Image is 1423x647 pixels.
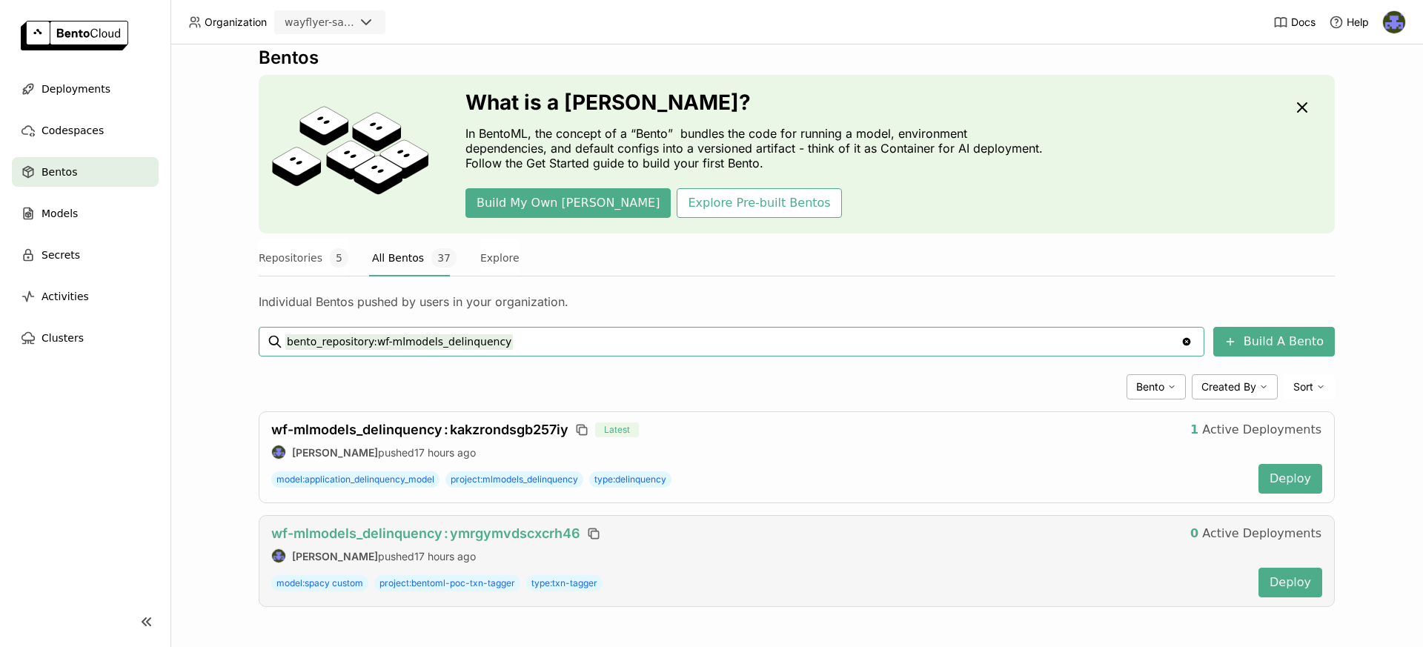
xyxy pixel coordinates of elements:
[42,329,84,347] span: Clusters
[431,248,457,268] span: 37
[272,549,285,563] img: Deirdre Bevan
[1258,568,1322,597] button: Deploy
[12,199,159,228] a: Models
[1181,336,1193,348] svg: Clear value
[42,122,104,139] span: Codespaces
[285,15,354,30] div: wayflyer-sandbox
[271,548,1247,563] div: pushed
[1192,374,1278,399] div: Created By
[42,80,110,98] span: Deployments
[444,525,448,541] span: :
[271,525,580,541] span: wf-mlmodels_delinquency ymrgymvdscxcrh46
[1190,526,1198,541] strong: 0
[1179,415,1333,445] button: 1Active Deployments
[1190,422,1198,437] strong: 1
[12,240,159,270] a: Secrets
[1329,15,1369,30] div: Help
[271,422,568,437] span: wf-mlmodels_delinquency kakzrondsgb257iy
[356,16,357,30] input: Selected wayflyer-sandbox.
[1258,464,1322,494] button: Deploy
[414,550,476,563] span: 17 hours ago
[1201,380,1256,394] span: Created By
[414,446,476,459] span: 17 hours ago
[271,445,1247,459] div: pushed
[259,239,348,276] button: Repositories
[595,422,639,437] span: Latest
[330,248,348,268] span: 5
[292,550,378,563] strong: [PERSON_NAME]
[465,126,1051,170] p: In BentoML, the concept of a “Bento” bundles the code for running a model, environment dependenci...
[1213,327,1335,356] button: Build A Bento
[271,471,439,488] span: model:application_delinquency_model
[1202,526,1321,541] span: Active Deployments
[12,282,159,311] a: Activities
[589,471,671,488] span: type:delinquency
[1273,15,1316,30] a: Docs
[271,575,368,591] span: model:spacy custom
[292,446,378,459] strong: [PERSON_NAME]
[445,471,583,488] span: project:mlmodels_delinquency
[205,16,267,29] span: Organization
[42,205,78,222] span: Models
[480,239,520,276] button: Explore
[12,74,159,104] a: Deployments
[12,157,159,187] a: Bentos
[42,246,80,264] span: Secrets
[285,330,1181,354] input: Search
[372,239,457,276] button: All Bentos
[1127,374,1186,399] div: Bento
[1202,422,1321,437] span: Active Deployments
[259,294,1335,309] div: Individual Bentos pushed by users in your organization.
[444,422,448,437] span: :
[1383,11,1405,33] img: Deirdre Bevan
[465,188,671,218] button: Build My Own [PERSON_NAME]
[526,575,603,591] span: type:txn-tagger
[12,323,159,353] a: Clusters
[465,90,1051,114] h3: What is a [PERSON_NAME]?
[1284,374,1335,399] div: Sort
[1179,519,1333,548] button: 0Active Deployments
[272,445,285,459] img: Deirdre Bevan
[259,47,1335,69] div: Bentos
[1347,16,1369,29] span: Help
[271,422,568,438] a: wf-mlmodels_delinquency:kakzrondsgb257iy
[271,105,430,203] img: cover onboarding
[21,21,128,50] img: logo
[374,575,520,591] span: project:bentoml-poc-txn-tagger
[12,116,159,145] a: Codespaces
[42,163,77,181] span: Bentos
[1293,380,1313,394] span: Sort
[677,188,841,218] button: Explore Pre-built Bentos
[1136,380,1164,394] span: Bento
[1291,16,1316,29] span: Docs
[42,288,89,305] span: Activities
[271,525,580,542] a: wf-mlmodels_delinquency:ymrgymvdscxcrh46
